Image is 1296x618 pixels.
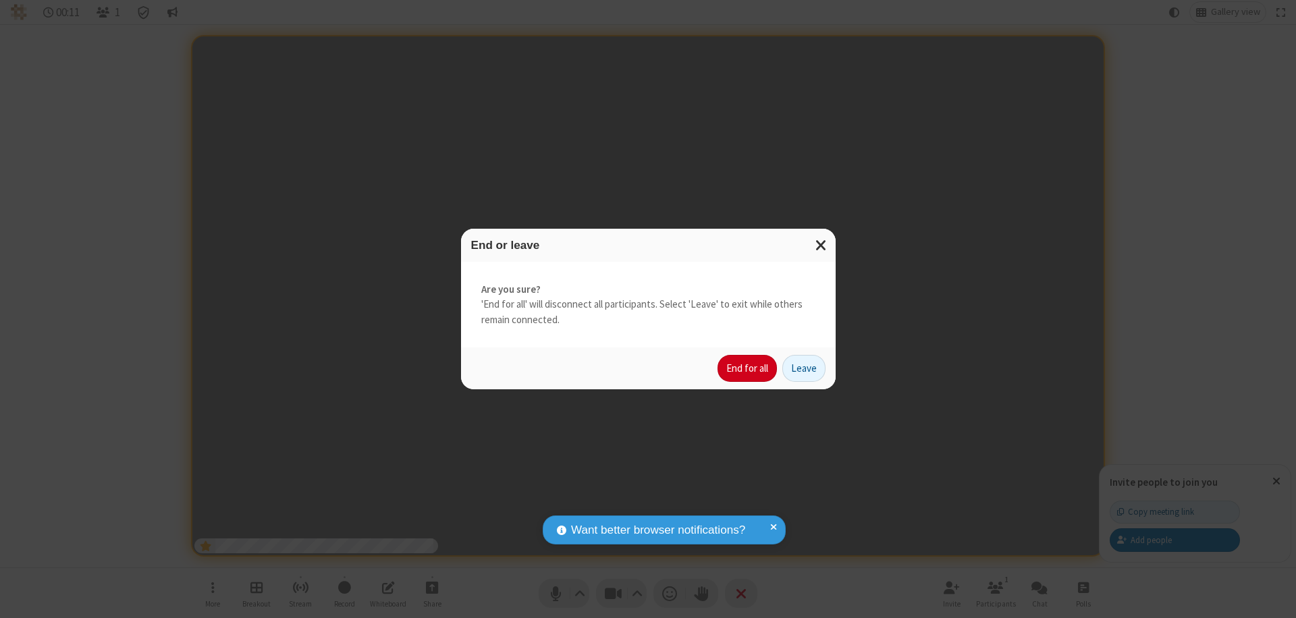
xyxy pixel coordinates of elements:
button: Close modal [807,229,836,262]
h3: End or leave [471,239,826,252]
span: Want better browser notifications? [571,522,745,539]
button: Leave [782,355,826,382]
div: 'End for all' will disconnect all participants. Select 'Leave' to exit while others remain connec... [461,262,836,348]
button: End for all [718,355,777,382]
strong: Are you sure? [481,282,815,298]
